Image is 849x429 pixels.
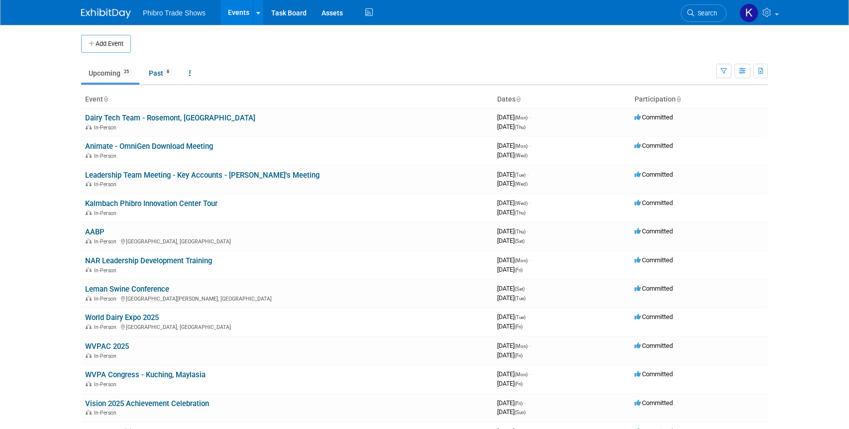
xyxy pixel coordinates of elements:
span: - [529,199,531,207]
span: In-Person [94,410,119,416]
span: (Mon) [515,143,528,149]
div: [GEOGRAPHIC_DATA][PERSON_NAME], [GEOGRAPHIC_DATA] [85,294,489,302]
span: (Mon) [515,372,528,377]
span: (Thu) [515,124,526,130]
a: WVPAC 2025 [85,342,129,351]
a: Sort by Participation Type [676,95,681,103]
span: (Sun) [515,410,526,415]
span: (Sat) [515,238,525,244]
a: Animate - OmniGen Download Meeting [85,142,213,151]
span: Committed [635,199,673,207]
span: - [529,142,531,149]
img: In-Person Event [86,181,92,186]
span: [DATE] [497,285,528,292]
span: [DATE] [497,370,531,378]
span: Committed [635,342,673,349]
span: [DATE] [497,342,531,349]
span: [DATE] [497,151,528,159]
span: Committed [635,142,673,149]
span: Committed [635,370,673,378]
img: In-Person Event [86,381,92,386]
span: - [524,399,526,407]
span: [DATE] [497,227,529,235]
span: (Fri) [515,267,523,273]
span: In-Person [94,353,119,359]
span: [DATE] [497,266,523,273]
img: In-Person Event [86,353,92,358]
span: Committed [635,113,673,121]
span: [DATE] [497,180,528,187]
span: 8 [164,68,172,76]
span: (Sat) [515,286,525,292]
span: (Thu) [515,229,526,234]
img: In-Person Event [86,124,92,129]
span: Committed [635,313,673,321]
span: In-Person [94,381,119,388]
a: Dairy Tech Team - Rosemont, [GEOGRAPHIC_DATA] [85,113,255,122]
a: World Dairy Expo 2025 [85,313,159,322]
span: [DATE] [497,199,531,207]
span: [DATE] [497,209,526,216]
span: (Fri) [515,401,523,406]
th: Event [81,91,493,108]
span: (Mon) [515,343,528,349]
span: - [527,313,529,321]
span: [DATE] [497,294,526,302]
span: (Tue) [515,296,526,301]
span: In-Person [94,124,119,131]
span: In-Person [94,267,119,274]
span: (Wed) [515,181,528,187]
span: Committed [635,399,673,407]
th: Dates [493,91,631,108]
img: Karol Ehmen [740,3,758,22]
a: NAR Leadership Development Training [85,256,212,265]
span: [DATE] [497,123,526,130]
th: Participation [631,91,768,108]
span: [DATE] [497,237,525,244]
span: In-Person [94,238,119,245]
div: [GEOGRAPHIC_DATA], [GEOGRAPHIC_DATA] [85,237,489,245]
span: Committed [635,227,673,235]
a: Leadership Team Meeting - Key Accounts - [PERSON_NAME]'s Meeting [85,171,319,180]
span: (Fri) [515,353,523,358]
span: [DATE] [497,142,531,149]
span: - [529,342,531,349]
span: (Mon) [515,258,528,263]
span: (Mon) [515,115,528,120]
a: Past8 [141,64,180,83]
span: - [526,285,528,292]
img: In-Person Event [86,267,92,272]
img: In-Person Event [86,210,92,215]
span: (Fri) [515,324,523,329]
span: Committed [635,171,673,178]
span: Phibro Trade Shows [143,9,206,17]
a: Kalmbach Phibro Innovation Center Tour [85,199,217,208]
span: - [527,171,529,178]
img: In-Person Event [86,296,92,301]
span: (Tue) [515,315,526,320]
span: In-Person [94,324,119,330]
span: In-Person [94,181,119,188]
img: In-Person Event [86,410,92,415]
img: ExhibitDay [81,8,131,18]
span: - [529,370,531,378]
span: In-Person [94,210,119,216]
span: - [529,256,531,264]
span: [DATE] [497,399,526,407]
a: Upcoming25 [81,64,139,83]
span: [DATE] [497,171,529,178]
div: [GEOGRAPHIC_DATA], [GEOGRAPHIC_DATA] [85,322,489,330]
span: (Thu) [515,210,526,215]
span: [DATE] [497,113,531,121]
a: AABP [85,227,105,236]
a: Search [681,4,727,22]
img: In-Person Event [86,324,92,329]
span: [DATE] [497,256,531,264]
span: (Wed) [515,153,528,158]
span: (Wed) [515,201,528,206]
span: - [527,227,529,235]
a: Sort by Event Name [103,95,108,103]
span: [DATE] [497,351,523,359]
span: - [529,113,531,121]
span: Search [694,9,717,17]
